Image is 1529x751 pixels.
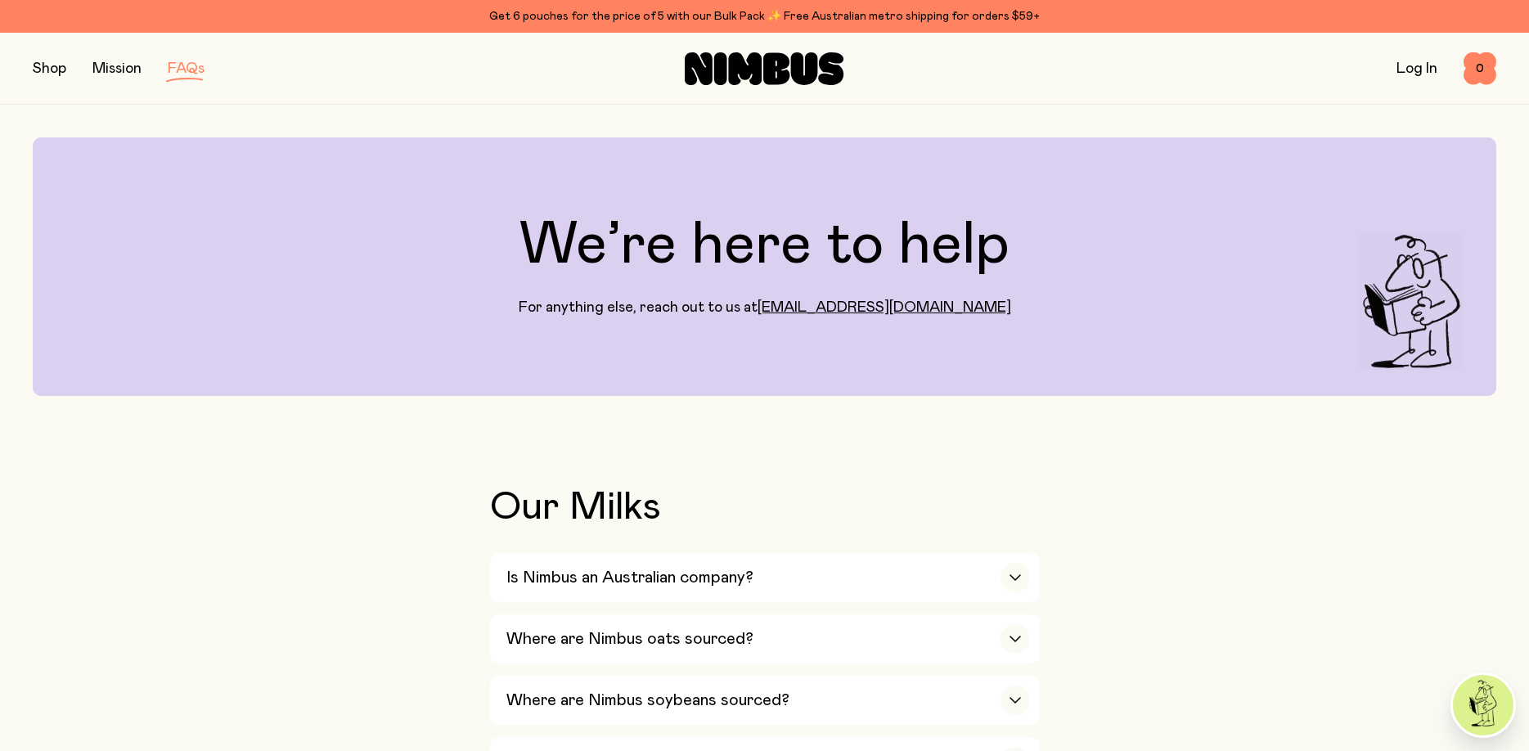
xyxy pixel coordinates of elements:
h3: Is Nimbus an Australian company? [506,568,753,587]
button: Is Nimbus an Australian company? [490,553,1040,602]
h3: Where are Nimbus oats sourced? [506,629,753,649]
a: [EMAIL_ADDRESS][DOMAIN_NAME] [758,300,1011,315]
button: Where are Nimbus soybeans sourced? [490,676,1040,725]
a: Log In [1396,61,1437,76]
button: 0 [1464,52,1496,85]
a: FAQs [168,61,205,76]
button: Where are Nimbus oats sourced? [490,614,1040,663]
div: Get 6 pouches for the price of 5 with our Bulk Pack ✨ Free Australian metro shipping for orders $59+ [33,7,1496,26]
h1: We’re here to help [519,216,1010,275]
p: For anything else, reach out to us at [519,298,1011,317]
h2: Our Milks [490,488,1040,527]
img: agent [1453,675,1513,735]
h3: Where are Nimbus soybeans sourced? [506,690,789,710]
a: Mission [92,61,142,76]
